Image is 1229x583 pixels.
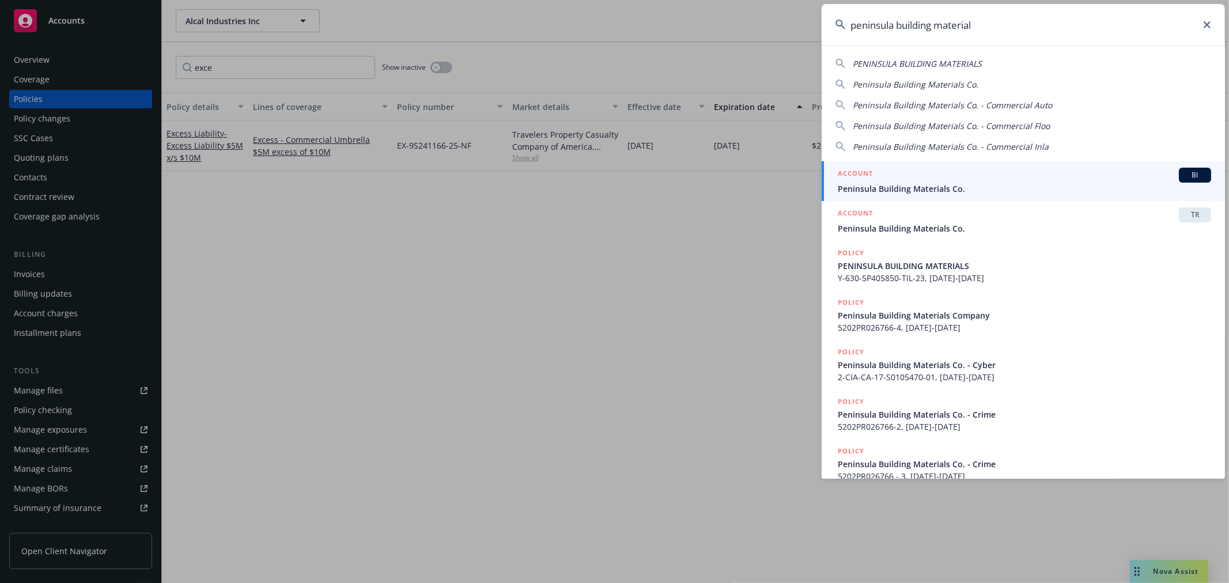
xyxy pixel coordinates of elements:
[822,439,1225,489] a: POLICYPeninsula Building Materials Co. - Crime5202PR026766 - 3, [DATE]-[DATE]
[838,207,873,221] h5: ACCOUNT
[838,470,1211,482] span: 5202PR026766 - 3, [DATE]-[DATE]
[838,297,864,308] h5: POLICY
[838,321,1211,334] span: 5202PR026766-4, [DATE]-[DATE]
[1183,170,1207,180] span: BI
[838,222,1211,234] span: Peninsula Building Materials Co.
[822,241,1225,290] a: POLICYPENINSULA BUILDING MATERIALSY-630-5P405850-TIL-23, [DATE]-[DATE]
[838,168,873,181] h5: ACCOUNT
[1183,210,1207,220] span: TR
[838,396,864,407] h5: POLICY
[838,183,1211,195] span: Peninsula Building Materials Co.
[838,421,1211,433] span: 5202PR026766-2, [DATE]-[DATE]
[853,58,982,69] span: PENINSULA BUILDING MATERIALS
[853,79,978,90] span: Peninsula Building Materials Co.
[838,445,864,457] h5: POLICY
[853,100,1052,111] span: Peninsula Building Materials Co. - Commercial Auto
[838,346,864,358] h5: POLICY
[822,161,1225,201] a: ACCOUNTBIPeninsula Building Materials Co.
[838,247,864,259] h5: POLICY
[838,359,1211,371] span: Peninsula Building Materials Co. - Cyber
[838,309,1211,321] span: Peninsula Building Materials Company
[822,201,1225,241] a: ACCOUNTTRPeninsula Building Materials Co.
[838,371,1211,383] span: 2-CIA-CA-17-S0105470-01, [DATE]-[DATE]
[822,389,1225,439] a: POLICYPeninsula Building Materials Co. - Crime5202PR026766-2, [DATE]-[DATE]
[822,290,1225,340] a: POLICYPeninsula Building Materials Company5202PR026766-4, [DATE]-[DATE]
[853,120,1050,131] span: Peninsula Building Materials Co. - Commercial Floo
[838,408,1211,421] span: Peninsula Building Materials Co. - Crime
[838,458,1211,470] span: Peninsula Building Materials Co. - Crime
[822,4,1225,46] input: Search...
[822,340,1225,389] a: POLICYPeninsula Building Materials Co. - Cyber2-CIA-CA-17-S0105470-01, [DATE]-[DATE]
[853,141,1049,152] span: Peninsula Building Materials Co. - Commercial Inla
[838,272,1211,284] span: Y-630-5P405850-TIL-23, [DATE]-[DATE]
[838,260,1211,272] span: PENINSULA BUILDING MATERIALS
